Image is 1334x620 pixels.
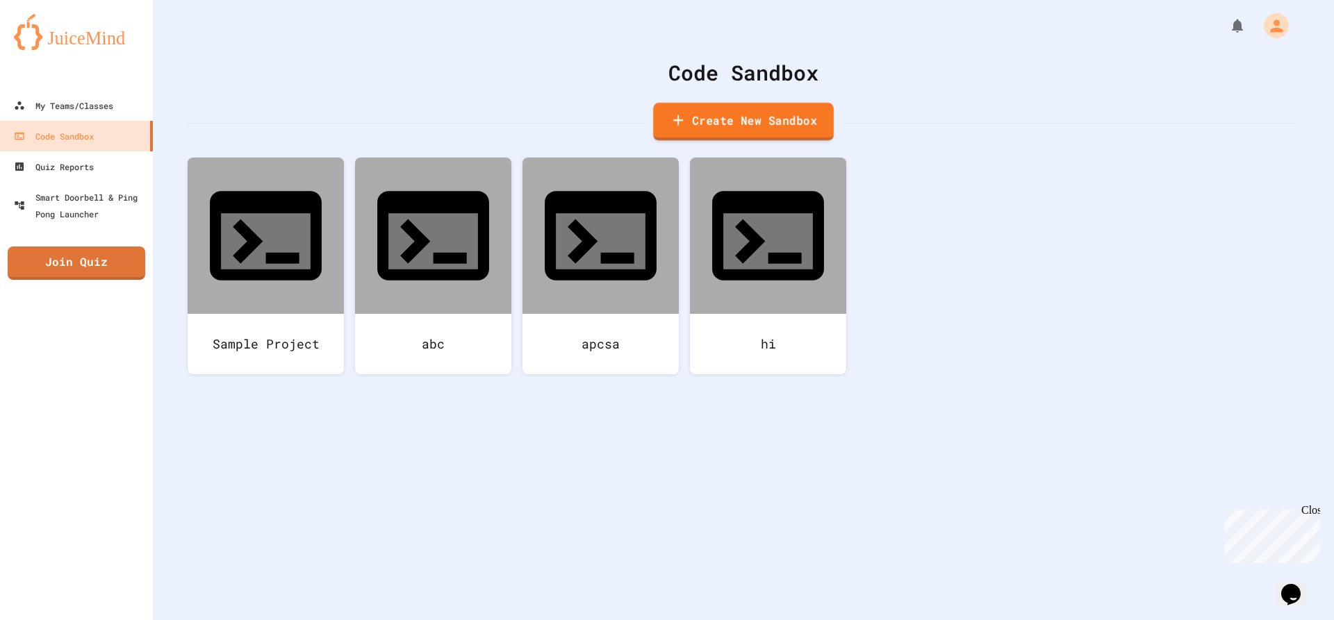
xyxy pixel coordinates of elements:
div: My Notifications [1203,14,1249,37]
div: Quiz Reports [14,158,94,175]
div: Code Sandbox [188,57,1299,88]
div: apcsa [522,314,679,374]
div: hi [690,314,846,374]
img: logo-orange.svg [14,14,139,50]
div: Sample Project [188,314,344,374]
div: Chat with us now!Close [6,6,96,88]
a: Join Quiz [8,246,145,280]
iframe: chat widget [1276,564,1320,606]
div: abc [355,314,511,374]
a: apcsa [522,158,679,374]
a: Create New Sandbox [653,103,834,141]
div: My Teams/Classes [14,97,113,114]
iframe: chat widget [1219,504,1320,563]
a: hi [690,158,846,374]
a: Sample Project [188,158,344,374]
a: abc [355,158,511,374]
div: Code Sandbox [14,128,94,144]
div: My Account [1249,10,1292,42]
div: Smart Doorbell & Ping Pong Launcher [14,189,147,222]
